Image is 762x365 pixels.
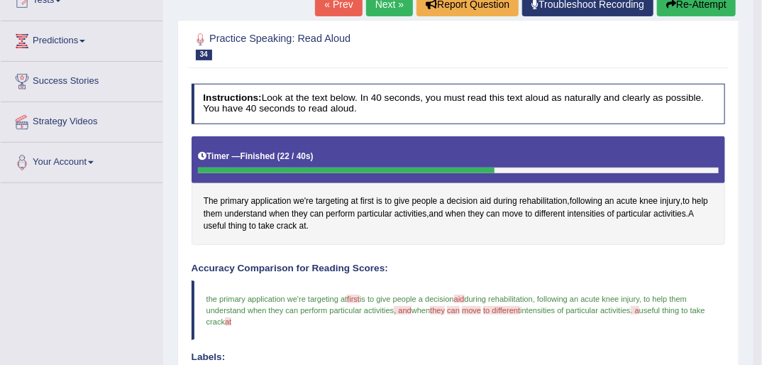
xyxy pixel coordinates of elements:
span: Click to see word definition [294,195,314,208]
span: they [430,306,445,315]
span: Click to see word definition [607,208,614,221]
span: can [447,306,460,315]
h4: Look at the text below. In 40 seconds, you must read this text aloud as naturally and clearly as ... [192,84,726,124]
span: move [462,306,481,315]
span: Click to see word definition [277,220,297,233]
a: Strategy Videos [1,102,162,138]
span: Click to see word definition [225,208,267,221]
span: , [639,295,641,303]
span: Click to see word definition [487,208,500,221]
span: Click to see word definition [429,208,443,221]
span: at [225,317,231,326]
span: Click to see word definition [385,195,392,208]
span: Click to see word definition [394,195,410,208]
span: during rehabilitation [465,295,533,303]
span: Click to see word definition [653,208,686,221]
span: Click to see word definition [570,195,602,208]
b: 22 / 40s [280,151,311,161]
a: Your Account [1,143,162,178]
span: Click to see word definition [525,208,532,221]
span: Click to see word definition [204,208,222,221]
span: Click to see word definition [568,208,605,221]
span: aid [454,295,465,303]
span: the primary application we're targeting at [206,295,348,303]
span: Click to see word definition [204,220,226,233]
span: Click to see word definition [412,195,438,208]
span: Click to see word definition [204,195,219,208]
span: Click to see word definition [228,220,247,233]
span: Click to see word definition [440,195,445,208]
span: Click to see word definition [310,208,324,221]
span: Click to see word definition [480,195,492,208]
span: Click to see word definition [251,195,292,208]
h4: Labels: [192,352,726,363]
h4: Accuracy Comparison for Reading Scores: [192,263,726,274]
span: Click to see word definition [617,208,651,221]
span: Click to see word definition [221,195,249,208]
a: Success Stories [1,62,162,97]
b: Instructions: [203,92,261,103]
span: , [533,295,535,303]
span: Click to see word definition [292,208,307,221]
span: Click to see word definition [519,195,567,208]
span: Click to see word definition [316,195,348,208]
span: following an acute knee injury [537,295,639,303]
span: Click to see word definition [494,195,517,208]
span: Click to see word definition [447,195,478,208]
span: Click to see word definition [249,220,256,233]
span: Click to see word definition [468,208,484,221]
span: Click to see word definition [258,220,274,233]
span: Click to see word definition [394,208,427,221]
span: Click to see word definition [446,208,465,221]
span: Click to see word definition [376,195,382,208]
span: Click to see word definition [639,195,658,208]
span: when [412,306,430,315]
span: is to give people a decision [360,295,454,303]
span: Click to see word definition [351,195,358,208]
div: , , , . . [192,136,726,245]
span: 34 [196,50,212,60]
span: Click to see word definition [360,195,374,208]
span: Click to see word definition [688,208,694,221]
span: Click to see word definition [326,208,355,221]
span: first [347,295,360,303]
span: Click to see word definition [269,208,289,221]
b: ) [311,151,314,161]
span: Click to see word definition [535,208,565,221]
span: , and [394,306,412,315]
h2: Practice Speaking: Read Aloud [192,31,523,60]
a: Predictions [1,21,162,57]
span: Click to see word definition [617,195,637,208]
span: Click to see word definition [502,208,523,221]
span: to different [483,306,520,315]
span: Click to see word definition [358,208,392,221]
span: . a [631,306,639,315]
span: Click to see word definition [299,220,307,233]
span: intensities of particular activities [520,306,630,315]
span: Click to see word definition [683,195,690,208]
span: Click to see word definition [692,195,708,208]
span: Click to see word definition [605,195,614,208]
h5: Timer — [198,152,313,161]
span: to help them understand when they can perform particular activities [206,295,690,315]
span: Click to see word definition [661,195,680,208]
b: Finished [241,151,275,161]
b: ( [277,151,280,161]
